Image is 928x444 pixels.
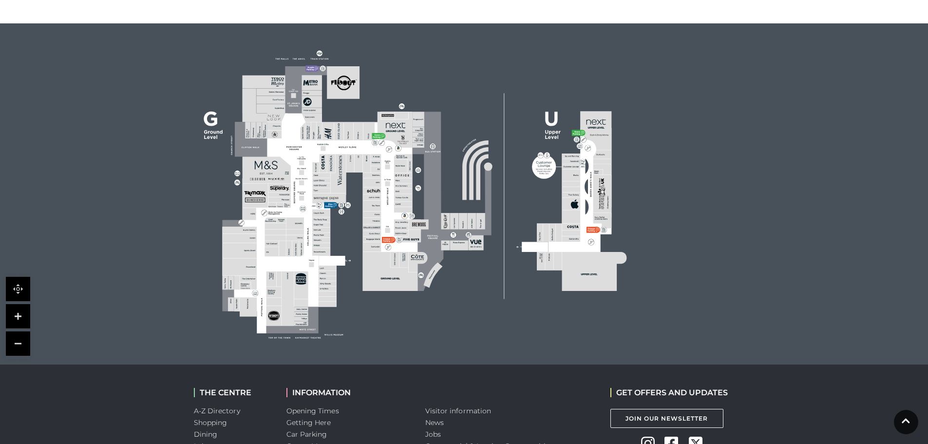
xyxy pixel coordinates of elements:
[610,388,728,397] h2: GET OFFERS AND UPDATES
[194,430,218,439] a: Dining
[194,388,272,397] h2: THE CENTRE
[425,430,441,439] a: Jobs
[194,406,240,415] a: A-Z Directory
[194,418,227,427] a: Shopping
[286,430,327,439] a: Car Parking
[286,406,339,415] a: Opening Times
[286,388,411,397] h2: INFORMATION
[610,409,723,428] a: Join Our Newsletter
[425,406,492,415] a: Visitor information
[425,418,444,427] a: News
[286,418,331,427] a: Getting Here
